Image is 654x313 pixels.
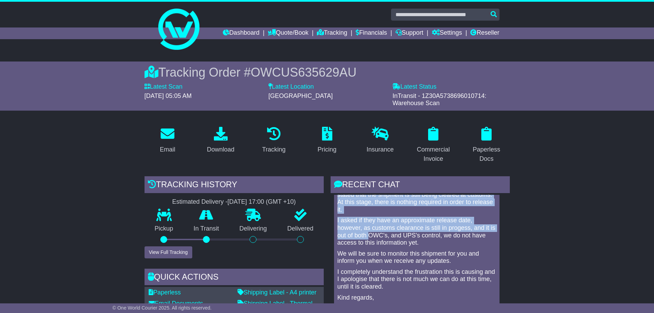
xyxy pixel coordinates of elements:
[313,124,341,157] a: Pricing
[410,124,457,166] a: Commercial Invoice
[203,124,239,157] a: Download
[155,124,180,157] a: Email
[149,289,181,296] a: Paperless
[145,176,324,195] div: Tracking history
[183,225,229,233] p: In Transit
[268,92,333,99] span: [GEOGRAPHIC_DATA]
[331,176,510,195] div: RECENT CHAT
[362,124,398,157] a: Insurance
[145,246,192,258] button: View Full Tracking
[415,145,452,164] div: Commercial Invoice
[145,225,184,233] p: Pickup
[268,83,314,91] label: Latest Location
[251,65,356,79] span: OWCUS635629AU
[113,305,212,311] span: © One World Courier 2025. All rights reserved.
[337,217,496,246] p: I asked if they have an approximate release date, however, as customs clearance is still in proge...
[160,145,175,154] div: Email
[145,269,324,287] div: Quick Actions
[337,268,496,291] p: I completely understand the frustration this is causing and I apologise that there is not much we...
[229,225,277,233] p: Delivering
[262,145,285,154] div: Tracking
[238,289,317,296] a: Shipping Label - A4 printer
[395,27,423,39] a: Support
[337,294,496,302] p: Kind regards,
[268,27,308,39] a: Quote/Book
[470,27,499,39] a: Reseller
[432,27,462,39] a: Settings
[337,250,496,265] p: We will be sure to monitor this shipment for you and inform you when we receive any updates.
[145,65,510,80] div: Tracking Order #
[145,83,183,91] label: Latest Scan
[317,27,347,39] a: Tracking
[223,27,260,39] a: Dashboard
[356,27,387,39] a: Financials
[318,145,336,154] div: Pricing
[228,198,296,206] div: [DATE] 17:00 (GMT +10)
[145,92,192,99] span: [DATE] 05:05 AM
[463,124,510,166] a: Paperless Docs
[149,300,203,307] a: Email Documents
[207,145,234,154] div: Download
[337,184,496,213] p: I just got off the phone to an agent at UPS. They have stated that the shipment is still being cl...
[392,92,486,107] span: InTransit - 1Z30A5738696010714: Warehouse Scan
[145,198,324,206] div: Estimated Delivery -
[277,225,324,233] p: Delivered
[367,145,394,154] div: Insurance
[257,124,290,157] a: Tracking
[392,83,436,91] label: Latest Status
[468,145,505,164] div: Paperless Docs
